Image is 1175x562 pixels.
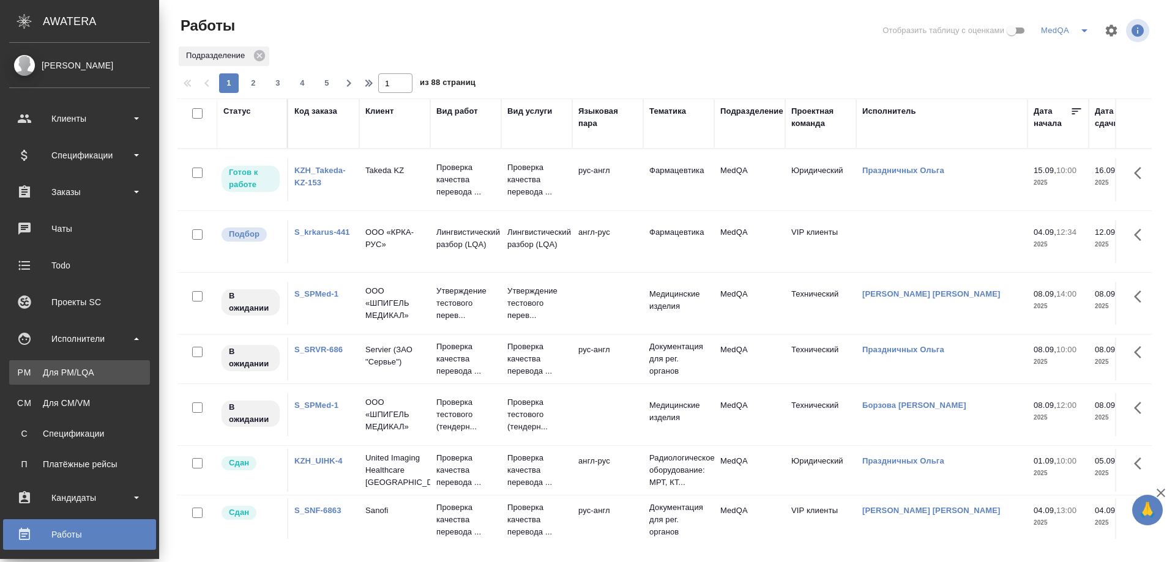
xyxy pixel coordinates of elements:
div: Чаты [9,220,150,238]
div: Заказы [9,183,150,201]
a: Праздничных Ольга [862,345,944,354]
button: Здесь прячутся важные кнопки [1127,498,1156,528]
p: 12:00 [1056,401,1076,410]
td: MedQA [714,158,785,201]
td: рус-англ [572,338,643,380]
p: 2025 [1034,412,1083,424]
button: 2 [244,73,263,93]
a: S_SNF-6863 [294,506,341,515]
div: Клиенты [9,109,150,128]
p: Проверка качества перевода ... [436,452,495,489]
a: S_SPMed-1 [294,401,338,410]
td: Технический [785,282,856,325]
span: 5 [317,77,337,89]
td: Юридический [785,158,856,201]
button: 3 [268,73,288,93]
div: Подразделение [720,105,783,117]
td: MedQA [714,338,785,380]
p: 2025 [1095,300,1144,312]
span: Работы [177,16,235,35]
p: 14:00 [1056,289,1076,298]
a: PMДля PM/LQA [9,360,150,385]
p: Медицинские изделия [649,288,708,312]
div: Спецификации [9,146,150,165]
p: Проверка качества перевода ... [507,452,566,489]
a: ППлатёжные рейсы [9,452,150,476]
p: Радиологическое оборудование: МРТ, КТ... [649,452,708,489]
p: 2025 [1034,467,1083,479]
p: В ожидании [229,401,272,426]
p: 10:00 [1056,345,1076,354]
p: ООО «КРКА-РУС» [365,226,424,251]
p: ООО «ШПИГЕЛЬ МЕДИКАЛ» [365,285,424,322]
div: Todo [9,256,150,275]
p: Подразделение [186,50,249,62]
div: Менеджер проверил работу исполнителя, передает ее на следующий этап [220,455,281,471]
td: MedQA [714,498,785,541]
td: рус-англ [572,158,643,201]
td: англ-рус [572,220,643,263]
div: Статус [223,105,251,117]
div: AWATERA [43,9,159,34]
a: KZH_Takeda-KZ-153 [294,166,346,187]
button: Здесь прячутся важные кнопки [1127,158,1156,188]
p: 05.09, [1095,456,1117,465]
button: Здесь прячутся важные кнопки [1127,220,1156,250]
a: S_SPMed-1 [294,289,338,298]
span: Настроить таблицу [1097,16,1126,45]
a: [PERSON_NAME] [PERSON_NAME] [862,506,1001,515]
p: United Imaging Healthcare [GEOGRAPHIC_DATA] [365,452,424,489]
p: Лингвистический разбор (LQA) [507,226,566,251]
div: Дата начала [1034,105,1070,130]
div: Исполнитель назначен, приступать к работе пока рано [220,344,281,372]
p: Подбор [229,228,259,240]
p: Проверка тестового (тендерн... [507,396,566,433]
td: VIP клиенты [785,498,856,541]
p: 2025 [1095,238,1144,251]
p: 10:00 [1056,456,1076,465]
span: 🙏 [1137,497,1158,523]
p: 10:00 [1056,166,1076,175]
p: 12:34 [1056,227,1076,237]
div: Клиент [365,105,394,117]
p: 2025 [1034,517,1083,529]
div: Языковая пара [578,105,637,130]
span: 2 [244,77,263,89]
p: Проверка качества перевода ... [436,341,495,377]
div: Исполнитель [862,105,916,117]
div: Можно подбирать исполнителей [220,226,281,243]
p: Servier (ЗАО "Сервье") [365,344,424,368]
div: Исполнитель назначен, приступать к работе пока рано [220,399,281,428]
p: Проверка тестового (тендерн... [436,396,495,433]
a: S_krkarus-441 [294,227,350,237]
div: Подразделение [179,46,269,66]
p: 2025 [1095,467,1144,479]
button: 4 [293,73,312,93]
p: 08.09, [1034,345,1056,354]
p: Фармацевтика [649,165,708,177]
div: split button [1038,21,1097,40]
span: 4 [293,77,312,89]
p: 08.09, [1034,289,1056,298]
p: 16.09, [1095,166,1117,175]
p: 2025 [1034,356,1083,368]
td: MedQA [714,282,785,325]
div: Тематика [649,105,686,117]
div: Проектная команда [791,105,850,130]
div: Исполнители [9,330,150,348]
p: Проверка качества перевода ... [436,501,495,538]
a: Todo [3,250,156,281]
p: 2025 [1034,177,1083,189]
p: Сдан [229,457,249,469]
p: Документация для рег. органов [649,501,708,538]
td: рус-англ [572,498,643,541]
p: Лингвистический разбор (LQA) [436,226,495,251]
div: Кандидаты [9,489,150,507]
span: Отобразить таблицу с оценками [882,24,1004,37]
td: англ-рус [572,449,643,492]
p: ООО «ШПИГЕЛЬ МЕДИКАЛ» [365,396,424,433]
a: Праздничных Ольга [862,166,944,175]
td: Технический [785,393,856,436]
td: Юридический [785,449,856,492]
td: VIP клиенты [785,220,856,263]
